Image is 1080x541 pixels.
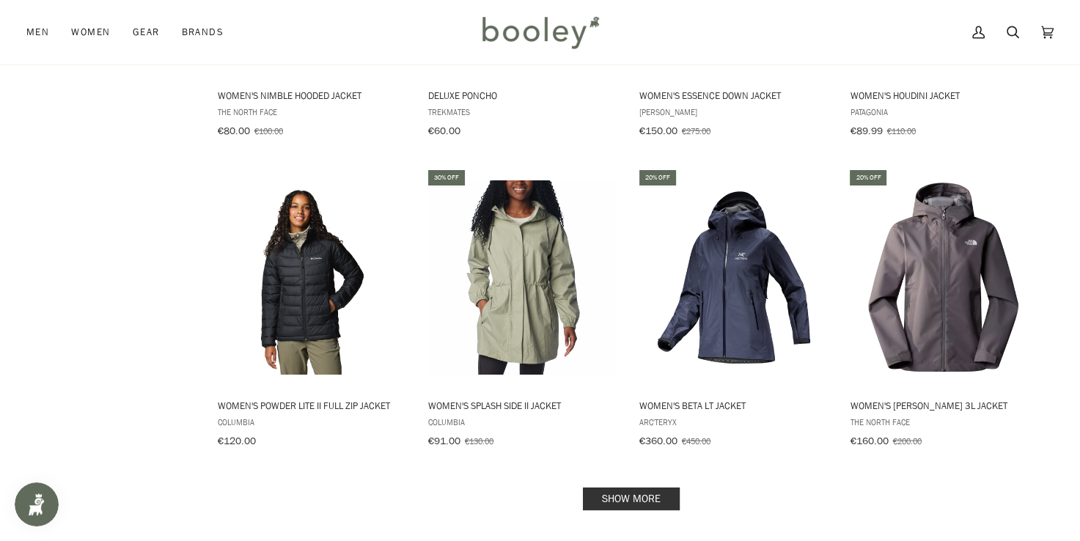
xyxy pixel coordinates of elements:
a: Women's Whiton 3L Jacket [848,168,1042,452]
span: €60.00 [428,124,460,138]
span: Women's Essence Down Jacket [639,89,829,102]
span: Trekmates [428,106,618,118]
span: €130.00 [465,435,493,447]
div: Pagination [218,492,1046,506]
img: Booley [476,11,604,54]
span: €450.00 [682,435,710,447]
div: 20% off [639,170,676,185]
span: €89.99 [850,124,882,138]
span: €200.00 [892,435,921,447]
span: €160.00 [850,434,888,448]
img: Columbia Women's Splash Side II Jacket - Safari Crinkle Booley Galway [426,180,620,375]
span: The North Face [218,106,408,118]
span: €91.00 [428,434,460,448]
span: Women's Houdini Jacket [850,89,1040,102]
span: Women's Powder Lite II Full Zip Jacket [218,399,408,412]
img: Arc'Teryx Women's Beta LT Jacket Black Sapphire - Booley Galway [637,180,831,375]
span: Patagonia [850,106,1040,118]
img: Columbia Women's Powder Lite II Full Zip Jacket Black - Booley Galway [216,180,410,375]
span: Women [71,25,110,40]
span: €150.00 [639,124,677,138]
img: The North Face Women's Whiton 3L Jacket Smoked Pearl - Booley Galway [848,180,1042,375]
span: Deluxe Poncho [428,89,618,102]
span: Men [26,25,49,40]
span: €100.00 [254,125,283,137]
iframe: Button to open loyalty program pop-up [15,482,59,526]
span: Gear [133,25,160,40]
span: Women's Splash Side II Jacket [428,399,618,412]
span: [PERSON_NAME] [639,106,829,118]
a: Women's Splash Side II Jacket [426,168,620,452]
a: Women's Powder Lite II Full Zip Jacket [216,168,410,452]
span: Brands [181,25,224,40]
div: 20% off [850,170,886,185]
a: Women's Beta LT Jacket [637,168,831,452]
span: Columbia [218,416,408,428]
span: Women's Nimble Hooded Jacket [218,89,408,102]
span: €80.00 [218,124,250,138]
span: Columbia [428,416,618,428]
span: Women's Beta LT Jacket [639,399,829,412]
span: Arc'teryx [639,416,829,428]
span: The North Face [850,416,1040,428]
span: €110.00 [886,125,915,137]
span: €275.00 [682,125,710,137]
div: 30% off [428,170,465,185]
a: Show more [583,487,680,510]
span: Women's [PERSON_NAME] 3L Jacket [850,399,1040,412]
span: €360.00 [639,434,677,448]
span: €120.00 [218,434,256,448]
